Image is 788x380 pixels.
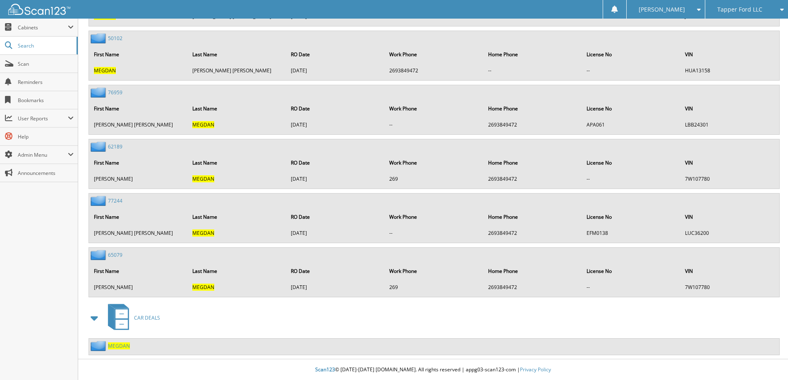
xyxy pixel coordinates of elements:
td: [PERSON_NAME] [PERSON_NAME] [188,64,286,77]
td: EFM0138 [582,226,680,240]
img: scan123-logo-white.svg [8,4,70,15]
span: Search [18,42,72,49]
td: [PERSON_NAME] [PERSON_NAME] [90,118,187,131]
th: VIN [681,154,778,171]
td: [PERSON_NAME] [90,172,187,186]
th: Last Name [188,154,286,171]
td: -- [582,172,680,186]
th: VIN [681,263,778,280]
th: RO Date [287,208,384,225]
td: 2693849472 [484,280,582,294]
td: -- [385,118,483,131]
td: LBB24301 [681,118,778,131]
img: folder2.png [91,87,108,98]
td: 2693849472 [385,64,483,77]
img: folder2.png [91,341,108,351]
th: Work Phone [385,46,483,63]
td: [DATE] [287,172,384,186]
th: Home Phone [484,208,582,225]
span: Scan123 [315,366,335,373]
span: Cabinets [18,24,68,31]
td: [DATE] [287,280,384,294]
th: Last Name [188,208,286,225]
th: RO Date [287,263,384,280]
a: CAR DEALS [103,301,160,334]
td: HUA13158 [681,64,778,77]
td: -- [582,64,680,77]
th: VIN [681,46,778,63]
span: Reminders [18,79,74,86]
span: User Reports [18,115,68,122]
th: First Name [90,208,187,225]
th: Work Phone [385,154,483,171]
td: [PERSON_NAME] [90,280,187,294]
td: [DATE] [287,118,384,131]
th: First Name [90,154,187,171]
a: MEGDAN [108,342,130,349]
th: Work Phone [385,208,483,225]
th: VIN [681,208,778,225]
th: First Name [90,100,187,117]
td: -- [582,280,680,294]
span: Admin Menu [18,151,68,158]
th: RO Date [287,100,384,117]
th: Home Phone [484,263,582,280]
span: CAR DEALS [134,314,160,321]
img: folder2.png [91,33,108,43]
td: 2693849472 [484,226,582,240]
th: Home Phone [484,46,582,63]
th: Work Phone [385,100,483,117]
td: -- [385,226,483,240]
span: Bookmarks [18,97,74,104]
th: Home Phone [484,154,582,171]
span: [PERSON_NAME] [639,7,685,12]
th: Last Name [188,46,286,63]
td: 2693849472 [484,118,582,131]
th: First Name [90,263,187,280]
span: MEGDAN [192,229,214,237]
td: 7W107780 [681,172,778,186]
th: VIN [681,100,778,117]
td: -- [484,64,582,77]
td: [DATE] [287,64,384,77]
td: 269 [385,280,483,294]
td: APA061 [582,118,680,131]
a: 50102 [108,35,122,42]
th: Home Phone [484,100,582,117]
iframe: Chat Widget [747,340,788,380]
a: 77244 [108,197,122,204]
span: Announcements [18,170,74,177]
img: folder2.png [91,250,108,260]
th: RO Date [287,46,384,63]
span: Scan [18,60,74,67]
td: [DATE] [287,226,384,240]
th: First Name [90,46,187,63]
span: MEGDAN [94,67,116,74]
a: 76959 [108,89,122,96]
a: 65079 [108,251,122,258]
th: License No [582,46,680,63]
td: 7W107780 [681,280,778,294]
td: 269 [385,172,483,186]
th: Last Name [188,263,286,280]
th: License No [582,263,680,280]
div: © [DATE]-[DATE] [DOMAIN_NAME]. All rights reserved | appg03-scan123-com | [78,360,788,380]
span: Tapper Ford LLC [717,7,762,12]
span: Help [18,133,74,140]
th: License No [582,100,680,117]
img: folder2.png [91,196,108,206]
th: Work Phone [385,263,483,280]
th: Last Name [188,100,286,117]
td: [PERSON_NAME] [PERSON_NAME] [90,226,187,240]
th: License No [582,154,680,171]
th: RO Date [287,154,384,171]
span: MEGDAN [192,175,214,182]
a: Privacy Policy [520,366,551,373]
td: LUC36200 [681,226,778,240]
a: 62189 [108,143,122,150]
span: MEGDAN [192,284,214,291]
td: 2693849472 [484,172,582,186]
th: License No [582,208,680,225]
